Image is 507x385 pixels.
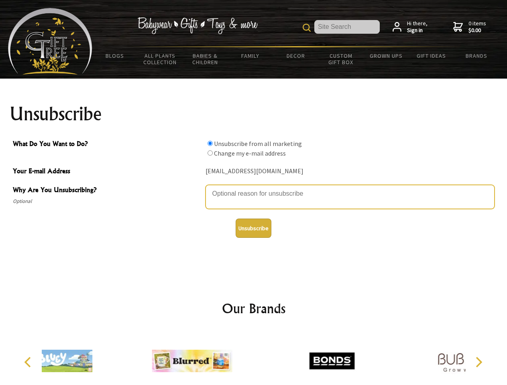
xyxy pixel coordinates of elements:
[318,47,364,71] a: Custom Gift Box
[13,166,202,178] span: Your E-mail Address
[138,47,183,71] a: All Plants Collection
[236,219,271,238] button: Unsubscribe
[468,27,486,34] strong: $0.00
[393,20,428,34] a: Hi there,Sign in
[407,27,428,34] strong: Sign in
[470,353,487,371] button: Next
[13,197,202,206] span: Optional
[208,141,213,146] input: What Do You Want to Do?
[13,185,202,197] span: Why Are You Unsubscribing?
[453,20,486,34] a: 0 items$0.00
[314,20,380,34] input: Site Search
[303,24,311,32] img: product search
[16,299,491,318] h2: Our Brands
[183,47,228,71] a: Babies & Children
[208,150,213,156] input: What Do You Want to Do?
[10,104,498,124] h1: Unsubscribe
[214,140,302,148] label: Unsubscribe from all marketing
[206,165,495,178] div: [EMAIL_ADDRESS][DOMAIN_NAME]
[409,47,454,64] a: Gift Ideas
[407,20,428,34] span: Hi there,
[468,20,486,34] span: 0 items
[20,353,38,371] button: Previous
[13,139,202,150] span: What Do You Want to Do?
[228,47,273,64] a: Family
[214,149,286,157] label: Change my e-mail address
[206,185,495,209] textarea: Why Are You Unsubscribing?
[8,8,92,75] img: Babyware - Gifts - Toys and more...
[454,47,499,64] a: Brands
[92,47,138,64] a: BLOGS
[363,47,409,64] a: Grown Ups
[273,47,318,64] a: Decor
[137,17,258,34] img: Babywear - Gifts - Toys & more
